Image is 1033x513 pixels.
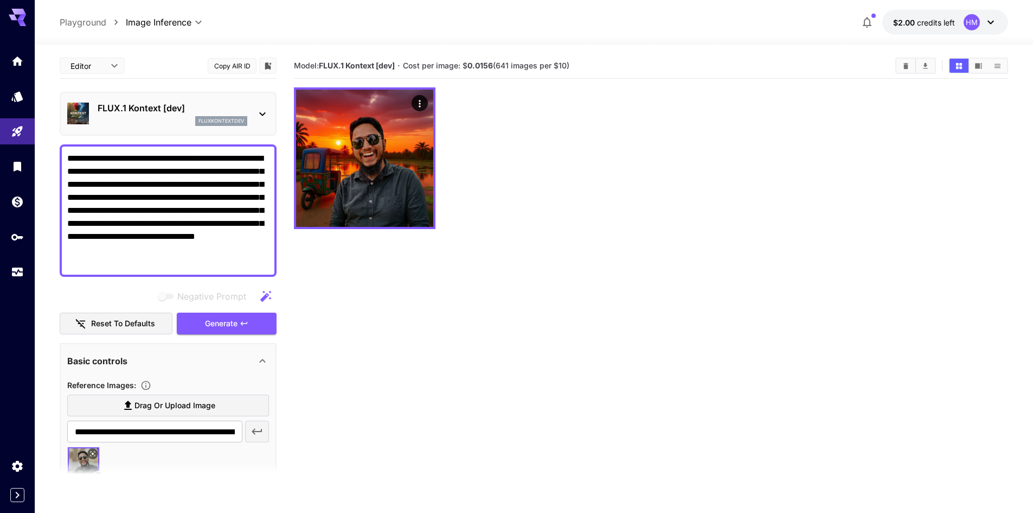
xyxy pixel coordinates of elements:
[10,488,24,502] button: Expand sidebar
[126,16,191,29] span: Image Inference
[969,59,988,73] button: Show images in video view
[177,313,277,335] button: Generate
[205,317,238,331] span: Generate
[98,102,247,115] p: FLUX.1 Kontext [dev]
[67,381,136,390] span: Reference Images :
[263,59,273,72] button: Add to library
[67,348,269,374] div: Basic controls
[893,17,955,28] div: $2.00
[964,14,980,30] div: HM
[896,59,915,73] button: Clear Images
[67,97,269,130] div: FLUX.1 Kontext [dev]fluxkontextdev
[208,58,256,74] button: Copy AIR ID
[882,10,1008,35] button: $2.00HM
[67,395,269,417] label: Drag or upload image
[60,16,106,29] a: Playground
[11,230,24,244] div: API Keys
[916,59,935,73] button: Download All
[156,289,255,303] span: Negative prompts are not compatible with the selected model.
[67,354,127,368] p: Basic controls
[11,125,24,138] div: Playground
[11,265,24,279] div: Usage
[60,313,172,335] button: Reset to defaults
[70,60,104,72] span: Editor
[319,61,395,70] b: FLUX.1 Kontext [dev]
[895,58,936,74] div: Clear ImagesDownload All
[893,18,917,27] span: $2.00
[988,59,1007,73] button: Show images in list view
[11,459,24,473] div: Settings
[60,16,126,29] nav: breadcrumb
[294,61,395,70] span: Model:
[948,58,1008,74] div: Show images in grid viewShow images in video viewShow images in list view
[403,61,569,70] span: Cost per image: $ (641 images per $10)
[134,399,215,413] span: Drag or upload image
[136,380,156,391] button: Upload a reference image to guide the result. This is needed for Image-to-Image or Inpainting. Su...
[11,195,24,208] div: Wallet
[917,18,955,27] span: credits left
[198,117,244,125] p: fluxkontextdev
[949,59,968,73] button: Show images in grid view
[11,160,24,173] div: Library
[412,95,428,111] div: Actions
[177,290,246,303] span: Negative Prompt
[11,90,24,103] div: Models
[397,59,400,72] p: ·
[467,61,493,70] b: 0.0156
[11,54,24,68] div: Home
[296,90,433,227] img: Z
